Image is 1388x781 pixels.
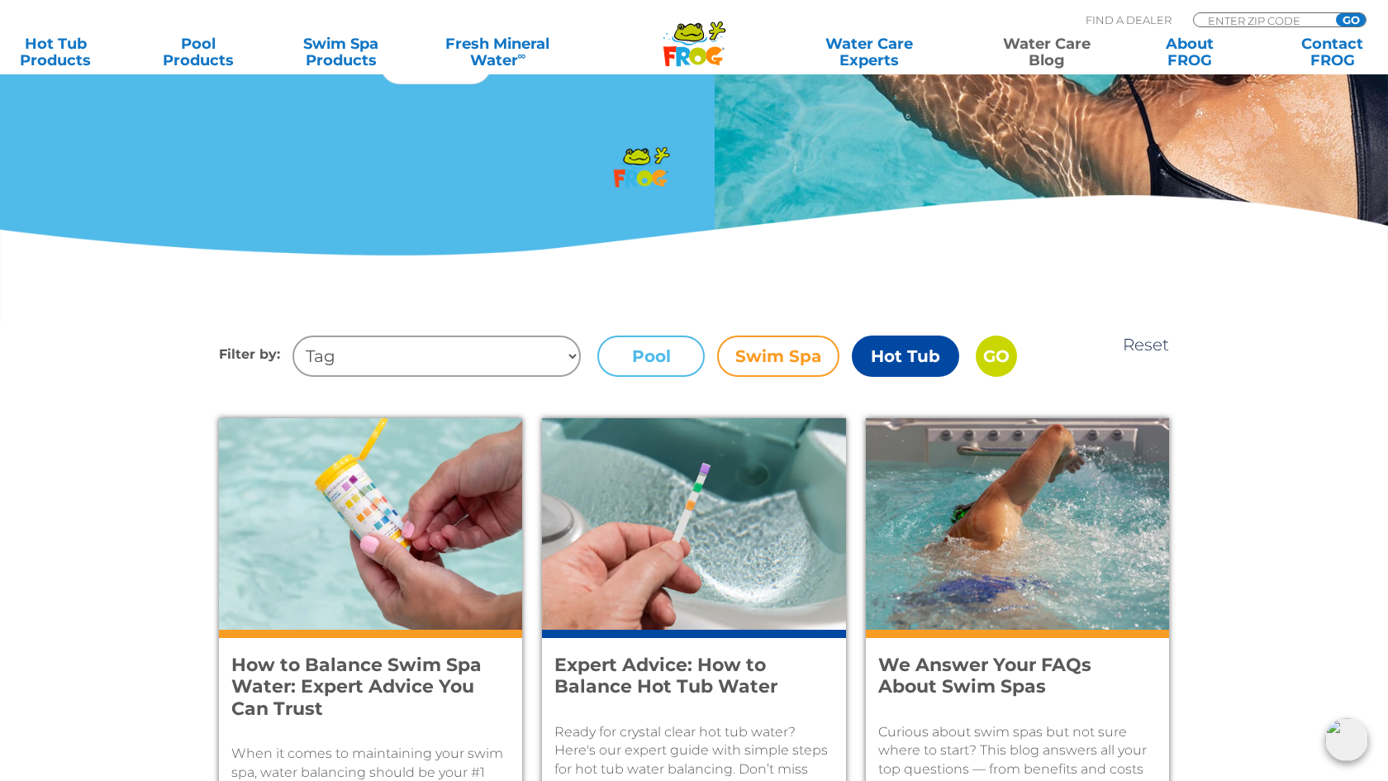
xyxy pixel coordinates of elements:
[878,655,1134,698] h4: We Answer Your FAQs About Swim Spas
[976,336,1017,377] input: GO
[1086,12,1172,27] p: Find A Dealer
[779,36,959,69] a: Water CareExperts
[219,336,292,377] h4: Filter by:
[143,36,254,69] a: PoolProducts
[286,36,397,69] a: Swim SpaProducts
[1277,36,1388,69] a: ContactFROG
[542,418,845,630] img: A female's hand dips a test strip into a hot tub.
[518,49,526,62] sup: ∞
[1123,335,1169,355] a: Reset
[428,36,567,69] a: Fresh MineralWater∞
[597,336,705,377] label: Pool
[219,418,522,630] img: A woman with pink nail polish tests her swim spa with FROG @ease Test Strips
[231,655,487,720] h4: How to Balance Swim Spa Water: Expert Advice You Can Trust
[1206,13,1318,27] input: Zip Code Form
[554,655,810,698] h4: Expert Advice: How to Balance Hot Tub Water
[1134,36,1245,69] a: AboutFROG
[1325,718,1368,761] img: openIcon
[717,336,839,377] label: Swim Spa
[852,336,959,377] label: Hot Tub
[991,36,1102,69] a: Water CareBlog
[1336,13,1366,26] input: GO
[866,418,1169,630] img: A man swim sin the moving current of a swim spa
